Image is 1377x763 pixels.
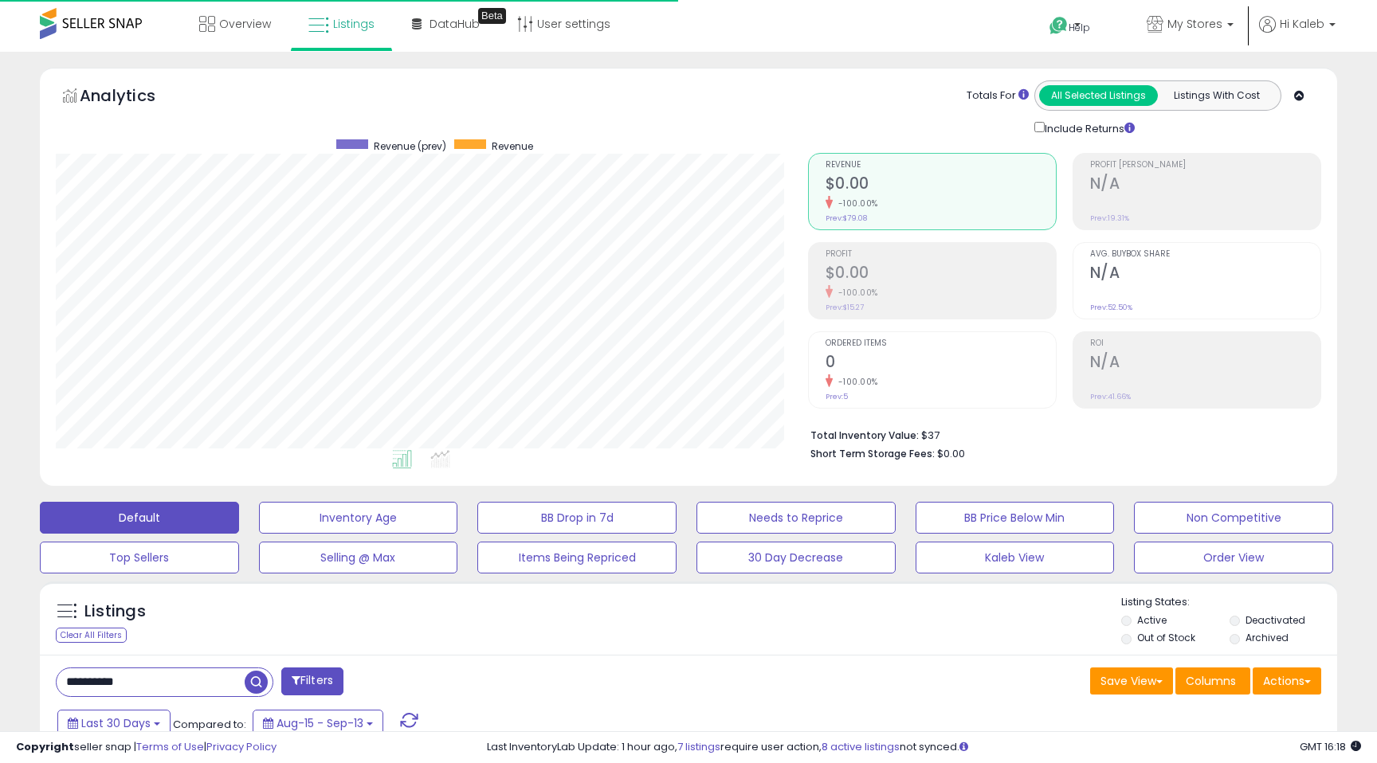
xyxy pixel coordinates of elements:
label: Deactivated [1246,613,1305,627]
button: Non Competitive [1134,502,1333,534]
b: Total Inventory Value: [810,428,919,442]
h2: N/A [1090,264,1320,285]
div: seller snap | | [16,740,277,755]
span: Overview [219,16,271,32]
span: Profit [PERSON_NAME] [1090,161,1320,170]
h2: N/A [1090,353,1320,374]
button: Last 30 Days [57,710,171,737]
small: -100.00% [833,376,878,388]
a: 7 listings [677,739,720,754]
span: Avg. Buybox Share [1090,250,1320,259]
span: Columns [1186,673,1236,689]
button: BB Price Below Min [916,502,1115,534]
span: Ordered Items [826,339,1056,348]
button: Selling @ Max [259,542,458,573]
small: Prev: 52.50% [1090,303,1132,312]
span: Last 30 Days [81,715,151,731]
h2: $0.00 [826,174,1056,196]
li: $37 [810,425,1309,444]
label: Active [1137,613,1167,627]
button: Columns [1175,667,1250,695]
button: Aug-15 - Sep-13 [253,710,383,737]
div: Clear All Filters [56,628,127,643]
span: Listings [333,16,375,32]
small: Prev: $79.08 [826,213,867,223]
div: Totals For [967,88,1029,104]
span: Aug-15 - Sep-13 [277,715,363,731]
div: Include Returns [1022,119,1154,137]
button: Inventory Age [259,502,458,534]
button: Kaleb View [916,542,1115,573]
button: Top Sellers [40,542,239,573]
button: Save View [1090,667,1173,695]
button: BB Drop in 7d [477,502,677,534]
h2: N/A [1090,174,1320,196]
a: Terms of Use [136,739,204,754]
span: 2025-10-14 16:18 GMT [1300,739,1361,754]
span: Help [1069,21,1090,34]
button: Items Being Repriced [477,542,677,573]
small: Prev: 19.31% [1090,213,1129,223]
button: Order View [1134,542,1333,573]
span: Revenue (prev) [374,139,446,153]
button: Actions [1253,667,1321,695]
button: Needs to Reprice [696,502,896,534]
button: Filters [281,667,343,695]
a: Help [1037,4,1121,52]
p: Listing States: [1121,595,1336,610]
span: Hi Kaleb [1280,16,1324,32]
label: Archived [1246,631,1289,644]
a: Privacy Policy [206,739,277,754]
h2: $0.00 [826,264,1056,285]
a: 8 active listings [822,739,900,754]
strong: Copyright [16,739,74,754]
button: All Selected Listings [1039,85,1158,106]
span: Revenue [826,161,1056,170]
span: Revenue [492,139,533,153]
h5: Listings [84,601,146,623]
small: -100.00% [833,198,878,209]
span: Compared to: [173,717,246,732]
b: Short Term Storage Fees: [810,447,935,460]
h5: Analytics [80,84,186,111]
div: Tooltip anchor [478,8,506,24]
span: ROI [1090,339,1320,348]
small: Prev: $15.27 [826,303,864,312]
span: DataHub [430,16,480,32]
button: Listings With Cost [1157,85,1276,106]
a: Hi Kaleb [1259,16,1336,52]
span: My Stores [1167,16,1222,32]
h2: 0 [826,353,1056,374]
button: Default [40,502,239,534]
span: Profit [826,250,1056,259]
small: Prev: 41.66% [1090,392,1131,401]
small: -100.00% [833,287,878,299]
i: Get Help [1049,16,1069,36]
div: Last InventoryLab Update: 1 hour ago, require user action, not synced. [487,740,1361,755]
span: $0.00 [937,446,965,461]
label: Out of Stock [1137,631,1195,644]
small: Prev: 5 [826,392,848,401]
button: 30 Day Decrease [696,542,896,573]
